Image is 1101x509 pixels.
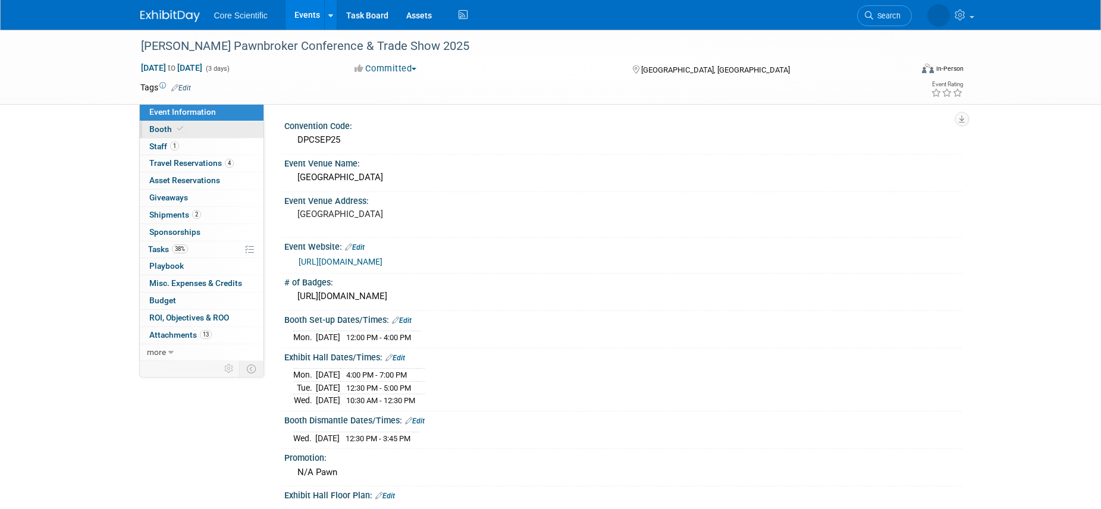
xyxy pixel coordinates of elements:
span: 4:00 PM - 7:00 PM [346,370,407,379]
span: [GEOGRAPHIC_DATA], [GEOGRAPHIC_DATA] [641,65,790,74]
div: # of Badges: [284,274,961,288]
td: Toggle Event Tabs [239,361,264,376]
a: Shipments2 [140,207,264,224]
span: 2 [192,210,201,219]
span: Misc. Expenses & Credits [149,278,242,288]
span: Travel Reservations [149,158,234,168]
a: Edit [345,243,365,252]
span: Tasks [148,244,188,254]
td: Mon. [293,331,316,344]
a: Search [857,5,912,26]
span: 4 [225,159,234,168]
div: Event Website: [284,238,961,253]
img: ExhibitDay [140,10,200,22]
span: Event Information [149,107,216,117]
td: Tue. [293,381,316,394]
td: [DATE] [316,369,340,382]
span: 12:30 PM - 3:45 PM [346,434,410,443]
div: Event Rating [931,81,963,87]
span: Attachments [149,330,212,340]
a: Attachments13 [140,327,264,344]
a: Staff1 [140,139,264,155]
div: Exhibit Hall Floor Plan: [284,486,961,502]
span: Core Scientific [214,11,268,20]
td: Wed. [293,394,316,407]
a: Sponsorships [140,224,264,241]
td: [DATE] [316,331,340,344]
td: Wed. [293,432,315,444]
div: [GEOGRAPHIC_DATA] [293,168,952,187]
div: DPCSEP25 [293,131,952,149]
img: Alissa Schlosser [927,4,950,27]
a: Travel Reservations4 [140,155,264,172]
div: Convention Code: [284,117,961,132]
a: Asset Reservations [140,172,264,189]
span: 1 [170,142,179,150]
a: ROI, Objectives & ROO [140,310,264,326]
span: Sponsorships [149,227,200,237]
td: Mon. [293,369,316,382]
span: (3 days) [205,65,230,73]
span: [DATE] [DATE] [140,62,203,73]
a: Giveaways [140,190,264,206]
div: [PERSON_NAME] Pawnbroker Conference & Trade Show 2025 [137,36,894,57]
a: Edit [405,417,425,425]
span: 12:00 PM - 4:00 PM [346,333,411,342]
span: 12:30 PM - 5:00 PM [346,384,411,392]
td: Tags [140,81,191,93]
span: more [147,347,166,357]
pre: [GEOGRAPHIC_DATA] [297,209,553,219]
a: Booth [140,121,264,138]
span: Asset Reservations [149,175,220,185]
span: Search [873,11,901,20]
a: Event Information [140,104,264,121]
a: Tasks38% [140,241,264,258]
button: Committed [350,62,421,75]
a: Edit [375,492,395,500]
td: [DATE] [315,432,340,444]
i: Booth reservation complete [177,125,183,132]
div: Event Venue Name: [284,155,961,169]
span: to [166,63,177,73]
div: Promotion: [284,449,961,464]
div: Event Format [842,62,964,80]
a: Edit [171,84,191,92]
td: [DATE] [316,381,340,394]
div: Booth Set-up Dates/Times: [284,311,961,326]
span: Staff [149,142,179,151]
span: ROI, Objectives & ROO [149,313,229,322]
a: Budget [140,293,264,309]
span: Budget [149,296,176,305]
span: 38% [172,244,188,253]
a: Misc. Expenses & Credits [140,275,264,292]
td: [DATE] [316,394,340,407]
span: 10:30 AM - 12:30 PM [346,396,415,405]
div: Event Venue Address: [284,192,961,207]
a: Edit [385,354,405,362]
span: Giveaways [149,193,188,202]
a: more [140,344,264,361]
div: [URL][DOMAIN_NAME] [293,287,952,306]
td: Personalize Event Tab Strip [219,361,240,376]
span: 13 [200,330,212,339]
a: Edit [392,316,412,325]
div: Booth Dismantle Dates/Times: [284,411,961,427]
span: Shipments [149,210,201,219]
a: Playbook [140,258,264,275]
div: Exhibit Hall Dates/Times: [284,348,961,364]
div: N/A Pawn [293,463,952,482]
img: Format-Inperson.png [922,64,934,73]
div: In-Person [936,64,964,73]
a: [URL][DOMAIN_NAME] [299,257,382,266]
span: Playbook [149,261,184,271]
span: Booth [149,124,186,134]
